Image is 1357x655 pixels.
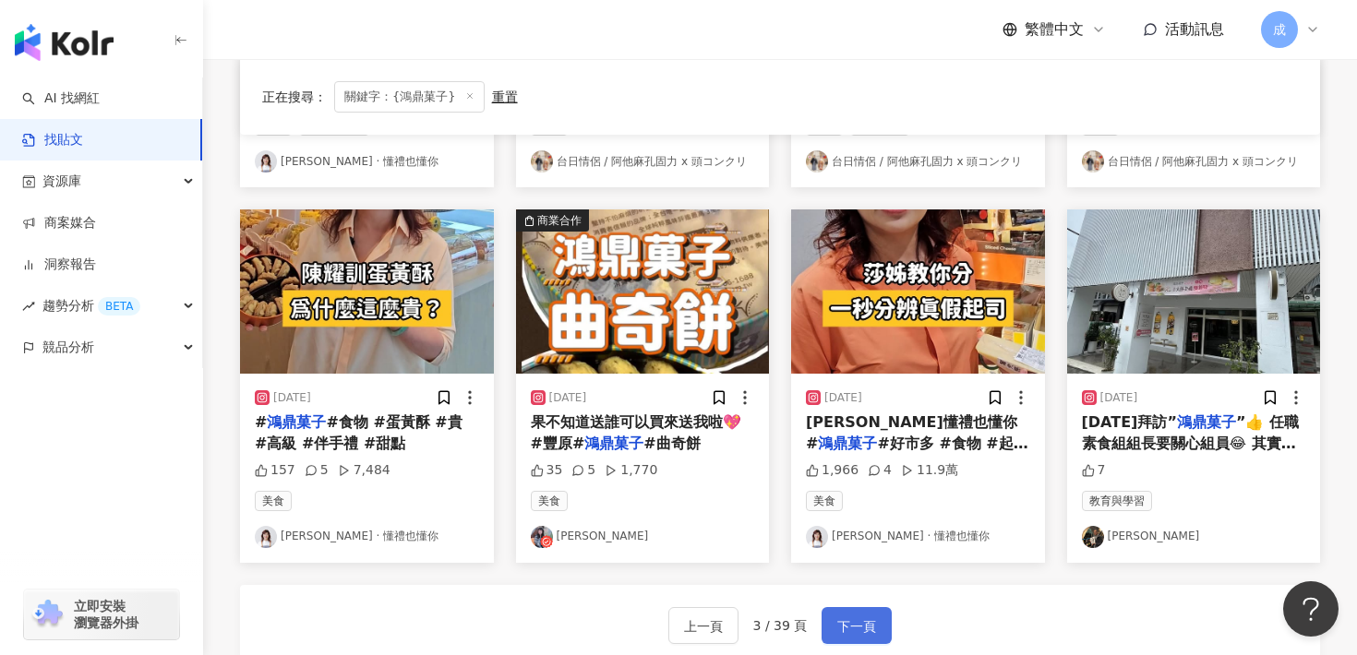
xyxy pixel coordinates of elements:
img: chrome extension [30,600,66,629]
div: [DATE] [549,390,587,406]
span: #好市多 #食物 #起司 #分析 [806,435,1028,472]
span: #曲奇餅 [643,435,700,452]
div: 1,770 [605,461,657,480]
div: [DATE] [1100,390,1138,406]
mark: 鴻鼎菓子 [1177,413,1236,431]
div: 7,484 [338,461,390,480]
iframe: Help Scout Beacon - Open [1283,581,1339,637]
div: 35 [531,461,563,480]
div: 5 [305,461,329,480]
button: 下一頁 [822,607,892,644]
img: post-image [791,209,1045,374]
span: #食物 #蛋黃酥 #貴 #高級 #伴手禮 #甜點 [255,413,462,451]
span: 3 / 39 頁 [753,618,808,633]
div: BETA [98,297,140,316]
img: KOL Avatar [1082,526,1104,548]
span: 競品分析 [42,327,94,368]
img: KOL Avatar [531,526,553,548]
a: KOL Avatar[PERSON_NAME] [1082,526,1306,548]
span: 上一頁 [684,615,723,637]
a: KOL Avatar[PERSON_NAME] ‧ 懂禮也懂你 [255,526,479,548]
span: 資源庫 [42,161,81,202]
div: 重置 [492,89,518,104]
span: 活動訊息 [1165,20,1224,38]
span: 關鍵字：{鴻鼎菓子} [334,81,485,113]
div: 157 [255,461,295,480]
button: 上一頁 [668,607,739,644]
span: 果不知道送誰可以買來送我啦💖 #豐原# [531,413,741,451]
img: post-image [1067,209,1321,374]
span: 美食 [531,491,568,511]
mark: 鴻鼎菓子 [818,435,877,452]
img: logo [15,24,114,61]
span: 繁體中文 [1025,19,1084,40]
div: post-image商業合作 [516,209,770,374]
a: KOL Avatar台日情侶 / 阿他麻孔固力 x 頭コンクリ [531,150,755,173]
span: 下一頁 [837,615,876,637]
img: post-image [240,209,494,374]
a: 找貼文 [22,131,83,149]
mark: 鴻鼎菓子 [267,413,326,431]
img: KOL Avatar [531,150,553,173]
span: # [255,413,267,431]
img: KOL Avatar [255,526,277,548]
a: KOL Avatar[PERSON_NAME] [531,526,755,548]
a: 洞察報告 [22,256,96,274]
a: KOL Avatar[PERSON_NAME] ‧ 懂禮也懂你 [806,526,1030,548]
span: 美食 [255,491,292,511]
span: [DATE]拜訪” [1082,413,1177,431]
div: 5 [571,461,595,480]
a: 商案媒合 [22,214,96,232]
div: [DATE] [273,390,311,406]
span: 美食 [806,491,843,511]
span: 成 [1273,19,1286,40]
mark: 鴻鼎菓子 [584,435,643,452]
span: 正在搜尋 ： [262,89,327,104]
span: [PERSON_NAME]懂禮也懂你 # [806,413,1017,451]
div: 1,966 [806,461,859,480]
img: KOL Avatar [255,150,277,173]
a: searchAI 找網紅 [22,89,100,108]
a: KOL Avatar台日情侶 / 阿他麻孔固力 x 頭コンクリ [1082,150,1306,173]
img: KOL Avatar [806,150,828,173]
a: KOL Avatar[PERSON_NAME] ‧ 懂禮也懂你 [255,150,479,173]
div: 7 [1082,461,1106,480]
span: rise [22,300,35,313]
div: 11.9萬 [901,461,958,480]
span: 立即安裝 瀏覽器外掛 [74,598,138,631]
img: KOL Avatar [1082,150,1104,173]
img: post-image [516,209,770,374]
div: 商業合作 [537,211,582,230]
a: chrome extension立即安裝 瀏覽器外掛 [24,589,179,639]
span: 趨勢分析 [42,285,140,327]
a: KOL Avatar台日情侶 / 阿他麻孔固力 x 頭コンクリ [806,150,1030,173]
span: 教育與學習 [1082,491,1152,511]
img: KOL Avatar [806,526,828,548]
div: 4 [868,461,892,480]
div: [DATE] [824,390,862,406]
